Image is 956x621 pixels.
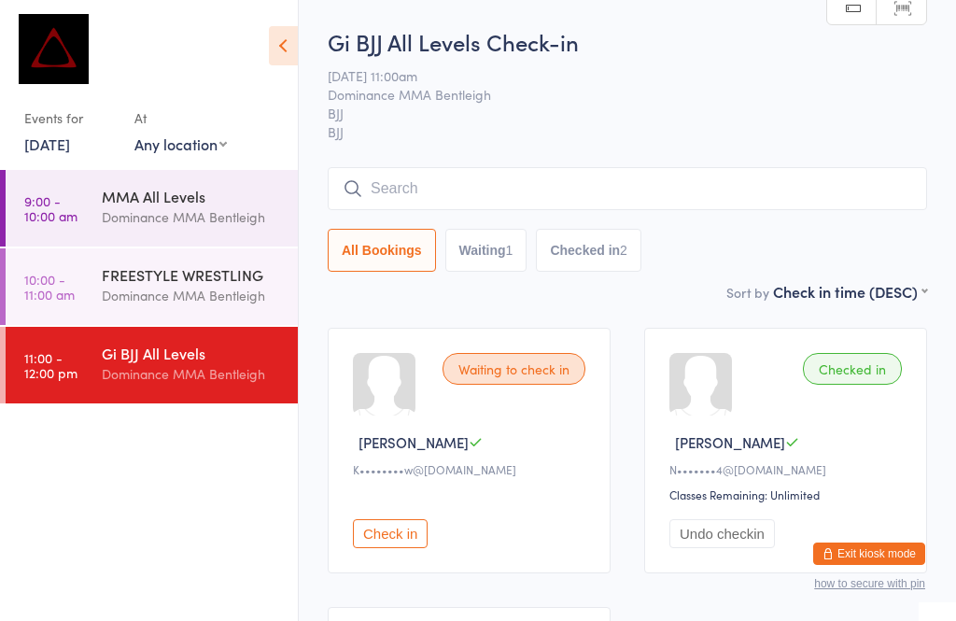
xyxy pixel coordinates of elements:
div: Check in time (DESC) [773,281,927,302]
button: All Bookings [328,229,436,272]
div: Events for [24,103,116,134]
button: Exit kiosk mode [813,543,925,565]
time: 10:00 - 11:00 am [24,272,75,302]
img: Dominance MMA Bentleigh [19,14,89,84]
button: Waiting1 [445,229,527,272]
label: Sort by [726,283,769,302]
div: 2 [620,243,627,258]
button: Check in [353,519,428,548]
button: Undo checkin [669,519,775,548]
div: Dominance MMA Bentleigh [102,285,282,306]
div: Classes Remaining: Unlimited [669,487,907,502]
div: At [134,103,227,134]
time: 11:00 - 12:00 pm [24,350,77,380]
button: Checked in2 [536,229,641,272]
span: [PERSON_NAME] [675,432,785,452]
span: Dominance MMA Bentleigh [328,85,898,104]
div: Any location [134,134,227,154]
div: Dominance MMA Bentleigh [102,206,282,228]
input: Search [328,167,927,210]
span: BJJ [328,104,898,122]
button: how to secure with pin [814,577,925,590]
time: 9:00 - 10:00 am [24,193,77,223]
div: Dominance MMA Bentleigh [102,363,282,385]
div: Gi BJJ All Levels [102,343,282,363]
span: BJJ [328,122,927,141]
div: FREESTYLE WRESTLING [102,264,282,285]
span: [DATE] 11:00am [328,66,898,85]
a: 11:00 -12:00 pmGi BJJ All LevelsDominance MMA Bentleigh [6,327,298,403]
a: 9:00 -10:00 amMMA All LevelsDominance MMA Bentleigh [6,170,298,247]
div: Waiting to check in [443,353,585,385]
div: Checked in [803,353,902,385]
a: 10:00 -11:00 amFREESTYLE WRESTLINGDominance MMA Bentleigh [6,248,298,325]
a: [DATE] [24,134,70,154]
span: [PERSON_NAME] [358,432,469,452]
div: MMA All Levels [102,186,282,206]
div: N•••••••4@[DOMAIN_NAME] [669,461,907,477]
div: 1 [506,243,513,258]
div: K••••••••w@[DOMAIN_NAME] [353,461,591,477]
h2: Gi BJJ All Levels Check-in [328,26,927,57]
